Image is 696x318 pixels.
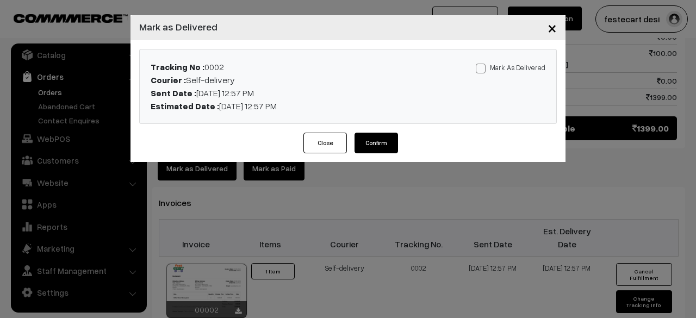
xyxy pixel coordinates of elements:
[548,17,557,38] span: ×
[476,61,545,73] label: Mark As Delivered
[142,60,417,113] div: 0002 Self-delivery [DATE] 12:57 PM [DATE] 12:57 PM
[151,74,186,85] b: Courier :
[151,101,219,111] b: Estimated Date :
[151,88,196,98] b: Sent Date :
[539,11,565,45] button: Close
[139,20,217,34] h4: Mark as Delivered
[303,133,347,153] button: Close
[151,61,204,72] b: Tracking No :
[355,133,398,153] button: Confirm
